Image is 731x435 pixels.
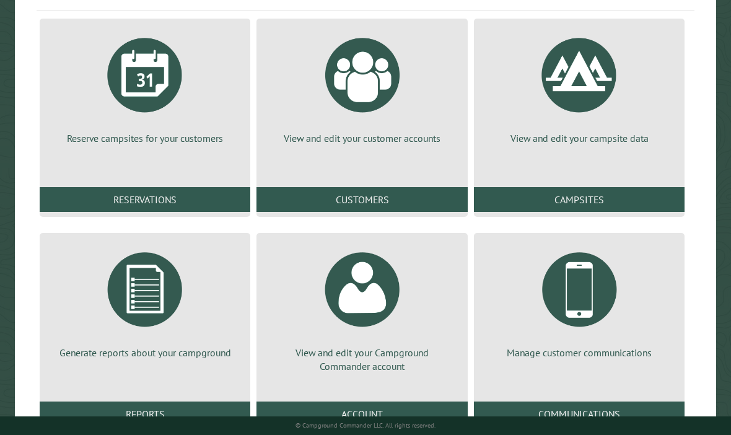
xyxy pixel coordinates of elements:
a: Customers [256,187,467,212]
a: Reservations [40,187,250,212]
p: View and edit your campsite data [489,131,670,145]
a: Account [256,402,467,426]
a: Generate reports about your campground [55,243,235,359]
a: Reserve campsites for your customers [55,29,235,145]
p: Generate reports about your campground [55,346,235,359]
a: Communications [474,402,685,426]
p: Manage customer communications [489,346,670,359]
a: Reports [40,402,250,426]
small: © Campground Commander LLC. All rights reserved. [295,421,436,429]
a: View and edit your customer accounts [271,29,452,145]
p: View and edit your Campground Commander account [271,346,452,374]
a: View and edit your campsite data [489,29,670,145]
a: Manage customer communications [489,243,670,359]
p: View and edit your customer accounts [271,131,452,145]
p: Reserve campsites for your customers [55,131,235,145]
a: View and edit your Campground Commander account [271,243,452,374]
a: Campsites [474,187,685,212]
